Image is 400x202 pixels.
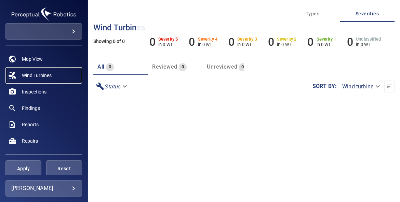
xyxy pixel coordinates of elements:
h6: 0 [268,35,274,48]
h6: 0 [228,35,235,48]
h6: 0 [347,35,353,48]
p: in 0 WT [237,42,257,47]
span: Repairs [22,138,38,144]
h6: 0 [149,35,156,48]
button: Apply [5,160,41,177]
span: Wind Turbines [22,72,52,79]
p: in 0 WT [317,42,336,47]
span: Map View [22,56,43,62]
span: Reviewed [152,63,177,70]
p: in 0 WT [356,42,381,47]
span: Inspections [22,88,46,95]
span: 0 [106,63,114,71]
li: Severity 2 [268,35,297,48]
a: windturbines noActive [5,67,82,84]
span: Reports [22,121,39,128]
h6: 0 [189,35,195,48]
h6: Severity 4 [198,37,218,42]
li: Severity 3 [228,35,257,48]
a: repairs noActive [5,133,82,149]
button: Sort list from newest to oldest [384,81,395,92]
span: 0 [239,63,246,71]
h6: Unclassified [356,37,381,42]
label: Sort by : [312,84,337,89]
p: in 0 WT [198,42,218,47]
span: Reset [55,164,74,173]
span: Severities [344,10,390,18]
button: Reset [46,160,82,177]
h6: 0 [307,35,314,48]
span: Unreviewed [207,63,237,70]
a: inspections noActive [5,84,82,100]
li: Severity 5 [149,35,178,48]
p: in 0 WT [158,42,178,47]
span: Types [289,10,336,18]
img: specialistdemo-logo [10,5,78,23]
span: Findings [22,105,40,112]
h6: Severity 2 [277,37,297,42]
span: Apply [14,164,33,173]
h5: Showing 0 of 0 [93,39,395,44]
h6: Severity 5 [158,37,178,42]
h6: Severity 3 [237,37,257,42]
p: in 0 WT [277,42,297,47]
span: all [97,63,104,70]
div: Status [93,81,131,92]
h3: Wind turbines [93,23,395,32]
a: map noActive [5,51,82,67]
a: reports noActive [5,116,82,133]
div: Wind turbine [337,81,384,92]
li: Severity 4 [189,35,217,48]
div: specialistdemo [5,23,82,40]
h6: Severity 1 [317,37,336,42]
span: 0 [179,63,187,71]
div: [PERSON_NAME] [11,183,76,194]
a: findings noActive [5,100,82,116]
li: Severity Unclassified [347,35,381,48]
li: Severity 1 [307,35,336,48]
em: Status [104,83,120,90]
